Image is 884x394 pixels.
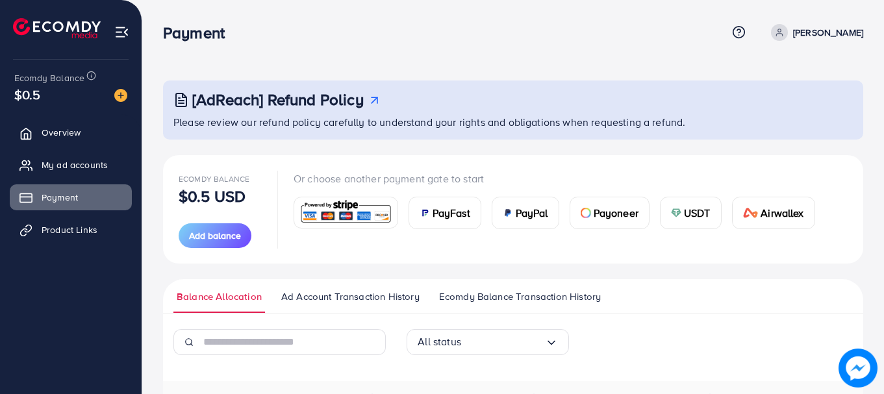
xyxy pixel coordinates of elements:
[42,223,97,236] span: Product Links
[439,289,601,304] span: Ecomdy Balance Transaction History
[179,173,249,184] span: Ecomdy Balance
[189,229,241,242] span: Add balance
[179,223,251,248] button: Add balance
[732,197,815,229] a: cardAirwallex
[743,208,759,218] img: card
[42,191,78,204] span: Payment
[163,23,235,42] h3: Payment
[766,24,863,41] a: [PERSON_NAME]
[179,188,246,204] p: $0.5 USD
[42,158,108,171] span: My ad accounts
[114,25,129,40] img: menu
[503,208,513,218] img: card
[581,208,591,218] img: card
[839,349,878,388] img: image
[407,329,569,355] div: Search for option
[793,25,863,40] p: [PERSON_NAME]
[294,197,398,228] a: card
[761,205,803,221] span: Airwallex
[461,332,545,352] input: Search for option
[173,114,855,130] p: Please review our refund policy carefully to understand your rights and obligations when requesti...
[516,205,548,221] span: PayPal
[420,208,430,218] img: card
[671,208,681,218] img: card
[684,205,711,221] span: USDT
[418,332,461,352] span: All status
[294,171,826,186] p: Or choose another payment gate to start
[14,71,84,84] span: Ecomdy Balance
[10,217,132,243] a: Product Links
[570,197,650,229] a: cardPayoneer
[13,18,101,38] img: logo
[594,205,638,221] span: Payoneer
[177,289,262,304] span: Balance Allocation
[114,89,127,102] img: image
[10,184,132,210] a: Payment
[298,199,394,227] img: card
[192,90,364,109] h3: [AdReach] Refund Policy
[14,85,41,104] span: $0.5
[492,197,559,229] a: cardPayPal
[660,197,722,229] a: cardUSDT
[281,289,420,304] span: Ad Account Transaction History
[10,152,132,178] a: My ad accounts
[433,205,470,221] span: PayFast
[409,197,481,229] a: cardPayFast
[10,119,132,145] a: Overview
[42,126,81,139] span: Overview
